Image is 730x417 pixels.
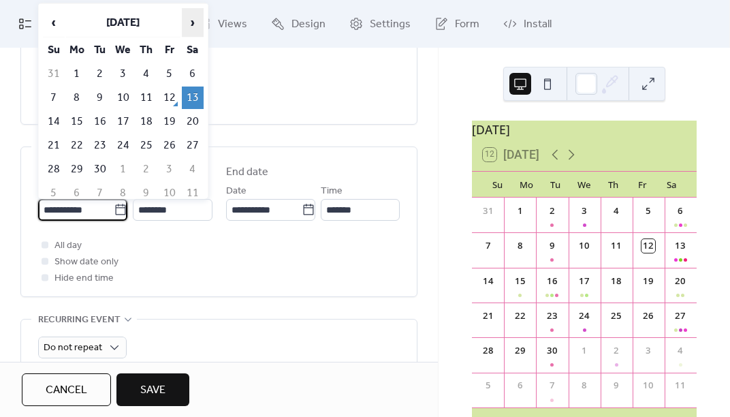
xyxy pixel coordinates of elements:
th: Su [43,39,65,61]
div: 31 [481,204,495,218]
td: 13 [182,87,204,109]
span: Save [140,382,165,399]
div: 10 [577,239,591,253]
div: 26 [641,309,655,323]
td: 3 [112,63,134,85]
span: Settings [370,16,411,33]
td: 11 [182,182,204,204]
td: 11 [136,87,157,109]
div: End date [226,164,269,181]
span: › [182,9,203,36]
div: 4 [674,344,688,358]
div: 29 [513,344,527,358]
span: Date [226,183,247,200]
th: [DATE] [66,8,180,37]
div: 6 [674,204,688,218]
button: Save [116,373,189,406]
td: 20 [182,110,204,133]
td: 1 [112,158,134,181]
td: 12 [159,87,180,109]
div: 11 [674,379,688,392]
span: Views [218,16,247,33]
div: 3 [577,204,591,218]
a: Form [424,5,490,42]
a: Settings [339,5,421,42]
div: 18 [609,275,623,288]
button: Cancel [22,373,111,406]
div: 1 [577,344,591,358]
div: Fr [628,172,657,198]
div: Su [483,172,512,198]
td: 4 [136,63,157,85]
div: 5 [641,204,655,218]
div: [DATE] [472,121,697,138]
div: Tu [541,172,570,198]
td: 28 [43,158,65,181]
div: 6 [513,379,527,392]
div: 8 [577,379,591,392]
a: Views [187,5,257,42]
div: 10 [641,379,655,392]
span: Show date only [54,254,118,271]
div: 2 [609,344,623,358]
div: 28 [481,344,495,358]
div: 20 [674,275,688,288]
span: Install [524,16,552,33]
div: 25 [609,309,623,323]
td: 16 [89,110,111,133]
span: Recurring event [38,312,121,328]
span: ‹ [44,9,64,36]
td: 22 [66,134,88,157]
div: 17 [577,275,591,288]
td: 2 [89,63,111,85]
a: Install [493,5,562,42]
span: All day [54,238,82,254]
td: 8 [112,182,134,204]
div: 30 [545,344,559,358]
div: 3 [641,344,655,358]
div: 4 [609,204,623,218]
div: 27 [674,309,688,323]
td: 25 [136,134,157,157]
td: 5 [159,63,180,85]
td: 15 [66,110,88,133]
td: 3 [159,158,180,181]
td: 1 [66,63,88,85]
div: 23 [545,309,559,323]
td: 9 [136,182,157,204]
a: My Events [8,5,98,42]
div: 1 [513,204,527,218]
td: 18 [136,110,157,133]
div: 11 [609,239,623,253]
span: Hide end time [54,271,114,287]
th: We [112,39,134,61]
div: 7 [481,239,495,253]
a: Design [261,5,336,42]
td: 19 [159,110,180,133]
td: 24 [112,134,134,157]
th: Fr [159,39,180,61]
td: 4 [182,158,204,181]
div: 14 [481,275,495,288]
td: 10 [112,87,134,109]
div: 16 [545,275,559,288]
td: 21 [43,134,65,157]
div: 21 [481,309,495,323]
td: 26 [159,134,180,157]
td: 2 [136,158,157,181]
div: Sa [656,172,686,198]
div: 5 [481,379,495,392]
td: 23 [89,134,111,157]
div: 7 [545,379,559,392]
div: 22 [513,309,527,323]
td: 6 [66,182,88,204]
td: 7 [43,87,65,109]
div: 13 [674,239,688,253]
div: 9 [609,379,623,392]
span: Do not repeat [44,339,102,357]
th: Sa [182,39,204,61]
span: Form [455,16,479,33]
td: 31 [43,63,65,85]
div: 12 [641,239,655,253]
